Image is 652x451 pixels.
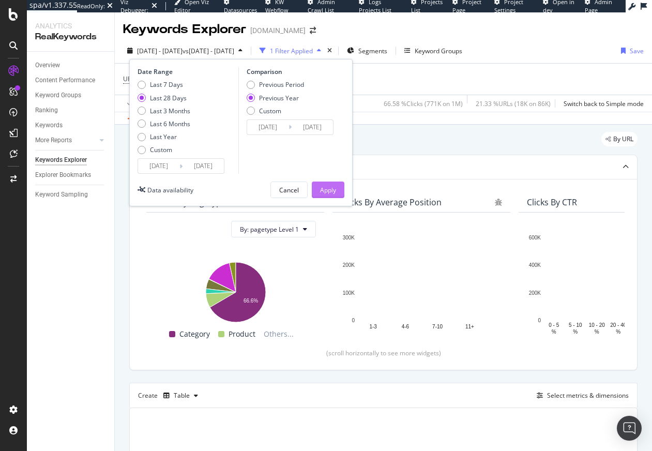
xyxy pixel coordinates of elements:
[247,80,304,89] div: Previous Period
[137,47,183,55] span: [DATE] - [DATE]
[35,189,88,200] div: Keyword Sampling
[533,389,629,402] button: Select metrics & dimensions
[77,2,105,10] div: ReadOnly:
[174,393,190,399] div: Table
[138,80,190,89] div: Last 7 Days
[432,324,443,329] text: 7-10
[138,145,190,154] div: Custom
[320,186,336,194] div: Apply
[617,42,644,59] button: Save
[35,155,87,166] div: Keywords Explorer
[247,107,304,115] div: Custom
[610,322,627,328] text: 20 - 40
[341,232,502,336] svg: A chart.
[35,155,107,166] a: Keywords Explorer
[35,90,107,101] a: Keyword Groups
[601,132,638,146] div: legacy label
[529,263,541,268] text: 400K
[259,80,304,89] div: Previous Period
[259,107,281,115] div: Custom
[343,263,355,268] text: 200K
[183,159,224,173] input: End Date
[150,119,190,128] div: Last 6 Months
[292,120,333,134] input: End Date
[123,95,153,112] button: Apply
[312,182,344,198] button: Apply
[35,170,107,181] a: Explorer Bookmarks
[310,27,316,34] div: arrow-right-arrow-left
[250,25,306,36] div: [DOMAIN_NAME]
[400,42,466,59] button: Keyword Groups
[547,391,629,400] div: Select metrics & dimensions
[123,21,246,38] div: Keywords Explorer
[35,75,107,86] a: Content Performance
[616,329,620,335] text: %
[138,132,190,141] div: Last Year
[155,257,316,324] svg: A chart.
[35,135,97,146] a: More Reports
[552,329,556,335] text: %
[35,105,107,116] a: Ranking
[240,225,299,234] span: By: pagetype Level 1
[123,74,179,83] span: URL Exists on Crawl
[150,107,190,115] div: Last 3 Months
[150,132,177,141] div: Last Year
[559,95,644,112] button: Switch back to Simple mode
[352,318,355,323] text: 0
[138,67,236,76] div: Date Range
[549,322,559,328] text: 0 - 5
[150,145,172,154] div: Custom
[343,290,355,296] text: 100K
[538,318,541,323] text: 0
[147,186,193,194] div: Data availability
[35,75,95,86] div: Content Performance
[270,47,313,55] div: 1 Filter Applied
[35,60,107,71] a: Overview
[150,94,187,102] div: Last 28 Days
[476,99,551,108] div: 21.33 % URLs ( 18K on 86K )
[529,290,541,296] text: 200K
[270,182,308,198] button: Cancel
[573,329,578,335] text: %
[138,107,190,115] div: Last 3 Months
[142,349,625,357] div: (scroll horizontally to see more widgets)
[35,120,63,131] div: Keywords
[35,21,106,31] div: Analytics
[138,119,190,128] div: Last 6 Months
[244,298,258,304] text: 66.6%
[279,186,299,194] div: Cancel
[231,221,316,237] button: By: pagetype Level 1
[35,105,58,116] div: Ranking
[35,31,106,43] div: RealKeywords
[358,47,387,55] span: Segments
[35,135,72,146] div: More Reports
[495,199,502,206] div: bug
[343,235,355,240] text: 300K
[259,94,299,102] div: Previous Year
[159,387,202,404] button: Table
[247,94,304,102] div: Previous Year
[123,42,247,59] button: [DATE] - [DATE]vs[DATE] - [DATE]
[529,235,541,240] text: 600K
[255,42,325,59] button: 1 Filter Applied
[384,99,463,108] div: 66.58 % Clicks ( 771K on 1M )
[150,80,183,89] div: Last 7 Days
[247,120,289,134] input: Start Date
[138,387,202,404] div: Create
[138,159,179,173] input: Start Date
[138,94,190,102] div: Last 28 Days
[613,136,633,142] span: By URL
[465,324,474,329] text: 11+
[35,189,107,200] a: Keyword Sampling
[617,416,642,441] div: Open Intercom Messenger
[341,197,442,207] div: Clicks By Average Position
[369,324,377,329] text: 1-3
[35,120,107,131] a: Keywords
[630,47,644,55] div: Save
[527,197,577,207] div: Clicks By CTR
[247,67,337,76] div: Comparison
[402,324,410,329] text: 4-6
[343,42,391,59] button: Segments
